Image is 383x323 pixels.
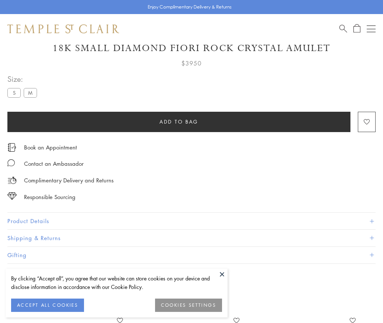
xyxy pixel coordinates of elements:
div: Contact an Ambassador [24,159,84,168]
img: icon_sourcing.svg [7,192,17,200]
img: MessageIcon-01_2.svg [7,159,15,166]
span: Size: [7,73,40,85]
img: Temple St. Clair [7,24,119,33]
a: Search [339,24,347,33]
button: Shipping & Returns [7,230,376,246]
button: COOKIES SETTINGS [155,299,222,312]
button: Open navigation [367,24,376,33]
a: Book an Appointment [24,143,77,151]
span: Add to bag [159,118,198,126]
button: Product Details [7,213,376,229]
p: Enjoy Complimentary Delivery & Returns [148,3,232,11]
h1: 18K Small Diamond Fiori Rock Crystal Amulet [7,42,376,55]
a: Open Shopping Bag [353,24,360,33]
button: Gifting [7,247,376,263]
div: By clicking “Accept all”, you agree that our website can store cookies on your device and disclos... [11,274,222,291]
span: $3950 [181,58,202,68]
button: ACCEPT ALL COOKIES [11,299,84,312]
label: M [24,88,37,97]
p: Complimentary Delivery and Returns [24,176,114,185]
div: Responsible Sourcing [24,192,75,202]
button: Add to bag [7,112,350,132]
img: icon_delivery.svg [7,176,17,185]
img: icon_appointment.svg [7,143,16,152]
label: S [7,88,21,97]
